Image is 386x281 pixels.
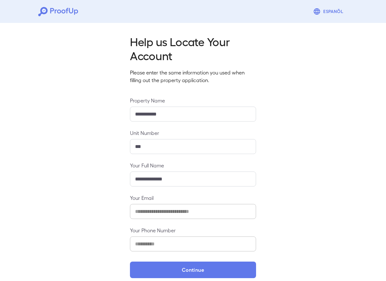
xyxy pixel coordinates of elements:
h2: Help us Locate Your Account [130,34,256,62]
label: Your Email [130,194,256,201]
label: Your Full Name [130,162,256,169]
button: Continue [130,262,256,278]
label: Your Phone Number [130,227,256,234]
label: Property Name [130,97,256,104]
label: Unit Number [130,129,256,137]
p: Please enter the same information you used when filling out the property application. [130,69,256,84]
button: Espanõl [311,5,348,18]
